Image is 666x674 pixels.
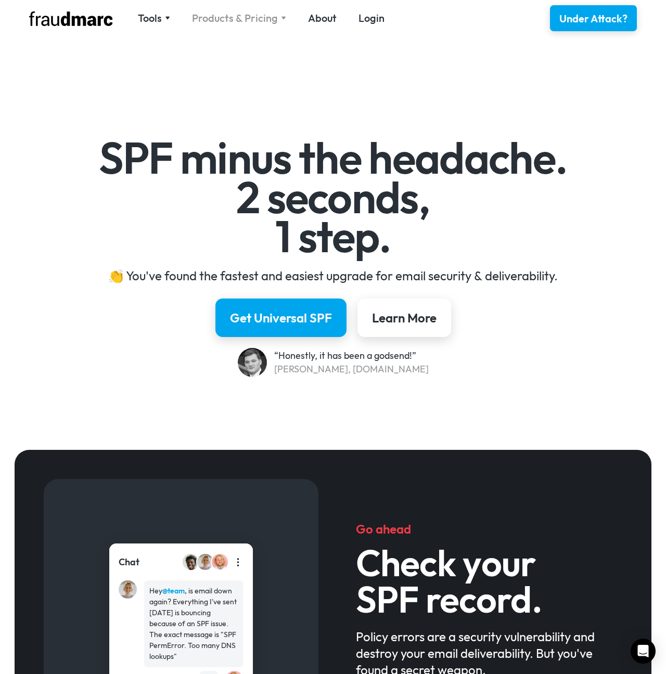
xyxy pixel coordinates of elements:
[162,586,185,595] strong: @team
[230,309,332,326] div: Get Universal SPF
[274,349,429,362] div: “Honestly, it has been a godsend!”
[215,299,347,337] a: Get Universal SPF
[192,11,278,25] div: Products & Pricing
[274,362,429,376] div: [PERSON_NAME], [DOMAIN_NAME]
[149,586,238,662] div: Hey , is email down again? Everything I've sent [DATE] is bouncing because of an SPF issue. The e...
[372,309,437,326] div: Learn More
[550,5,637,31] a: Under Attack?
[308,11,337,25] a: About
[31,267,635,284] div: 👏 You've found the fastest and easiest upgrade for email security & deliverability.
[631,639,656,664] div: Open Intercom Messenger
[559,11,627,26] div: Under Attack?
[138,11,170,25] div: Tools
[138,11,162,25] div: Tools
[31,138,635,256] h1: SPF minus the headache. 2 seconds, 1 step.
[192,11,286,25] div: Products & Pricing
[356,545,614,617] h3: Check your SPF record.
[356,521,614,537] h5: Go ahead
[119,555,139,569] div: Chat
[357,299,451,337] a: Learn More
[358,11,385,25] a: Login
